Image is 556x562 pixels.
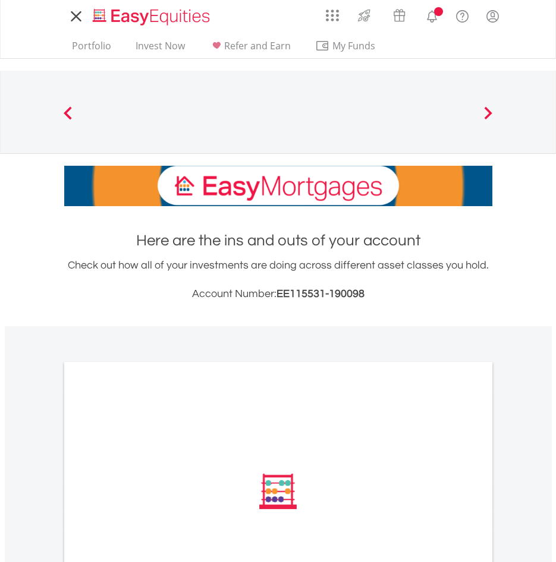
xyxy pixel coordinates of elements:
[224,39,291,52] span: Refer and Earn
[382,3,417,25] a: Vouchers
[354,6,374,25] img: thrive-v2.svg
[90,7,215,27] img: EasyEquities_Logo.png
[417,3,447,27] a: Notifications
[447,3,478,27] a: FAQ's and Support
[67,40,116,58] a: Portfolio
[318,3,347,22] a: AppsGrid
[64,286,492,302] h3: Account Number:
[131,40,190,58] a: Invest Now
[315,38,393,53] span: My Funds
[64,166,492,206] img: EasyMortage Promotion Banner
[64,230,492,251] h1: Here are the ins and outs of your account
[88,3,215,27] a: Home page
[389,6,409,25] img: vouchers-v2.svg
[205,40,296,58] a: Refer and Earn
[326,9,339,22] img: grid-menu-icon.svg
[64,257,492,302] div: Check out how all of your investments are doing across different asset classes you hold.
[277,288,365,299] span: EE115531-190098
[478,3,508,29] a: My Profile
